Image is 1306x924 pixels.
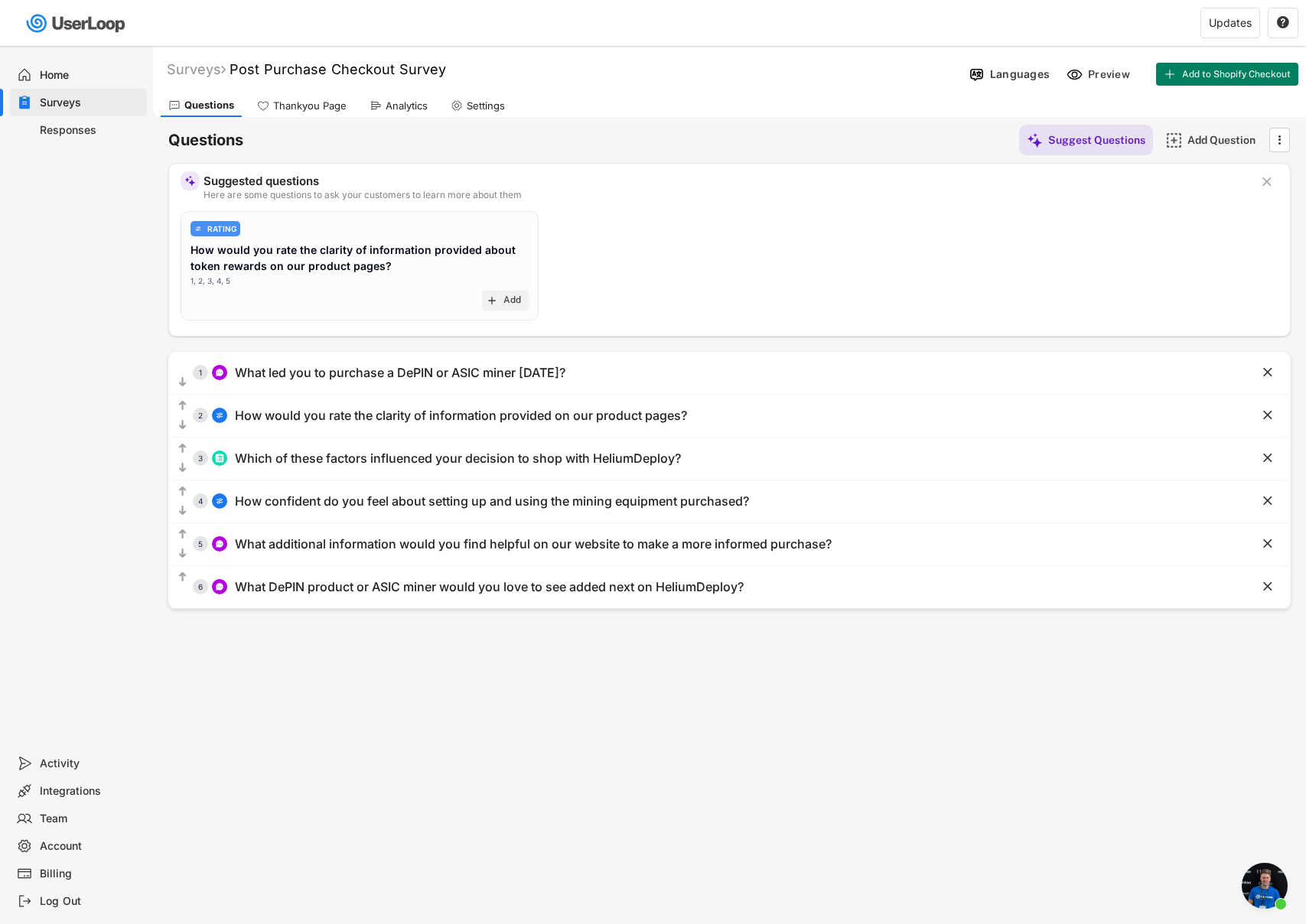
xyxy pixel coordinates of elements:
img: AdjustIcon.svg [215,496,224,506]
div: Activity [40,756,141,771]
div: 2 [193,412,208,419]
div: Here are some questions to ask your customers to learn more about them [204,190,1248,200]
text:  [179,528,187,541]
button:  [176,460,189,476]
a: Open chat [1242,863,1288,909]
button:  [176,418,189,433]
img: ListMajor.svg [215,454,224,463]
div: 1 [193,369,208,376]
button: Add to Shopify Checkout [1156,63,1298,86]
button:  [176,503,189,519]
img: AdjustIcon.svg [194,225,202,233]
font: Post Purchase Checkout Survey [230,61,446,77]
div: How would you rate the clarity of information provided on our product pages? [235,408,687,424]
div: Integrations [40,784,141,799]
div: 5 [193,540,208,548]
button:  [176,441,189,457]
button:  [176,527,189,542]
button:  [1260,493,1275,509]
text:  [179,442,187,455]
text:  [179,461,187,474]
div: Surveys [40,96,141,110]
button: add [486,294,498,307]
div: Account [40,839,141,854]
img: ConversationMinor.svg [215,368,224,377]
text:  [179,571,187,584]
img: MagicMajor%20%28Purple%29.svg [1027,132,1043,148]
div: Updates [1209,18,1252,28]
img: AddMajor.svg [1166,132,1182,148]
text:  [179,504,187,517]
text:  [1263,450,1272,466]
button:  [176,546,189,561]
div: 6 [193,583,208,591]
div: Thankyou Page [273,99,347,112]
div: Settings [467,99,505,112]
text:  [1262,174,1272,190]
text:  [179,376,187,389]
div: Surveys [167,60,226,78]
div: Suggested questions [204,175,1248,187]
div: RATING [207,225,236,233]
div: How confident do you feel about setting up and using the mining equipment purchased? [235,493,749,509]
img: Language%20Icon.svg [969,67,985,83]
text:  [1263,578,1272,594]
div: Billing [40,867,141,881]
img: ConversationMinor.svg [215,539,224,548]
text:  [179,485,187,498]
text:  [179,418,187,431]
button:  [1260,579,1275,594]
text:  [1263,493,1272,509]
div: What additional information would you find helpful on our website to make a more informed purchase? [235,536,832,552]
span: Add to Shopify Checkout [1182,70,1291,79]
div: Languages [990,67,1050,81]
img: userloop-logo-01.svg [23,8,131,39]
button:  [1260,451,1275,466]
text:  [179,547,187,560]
div: 3 [193,454,208,462]
div: Responses [40,123,141,138]
button:  [1260,408,1275,423]
div: Questions [184,99,234,112]
div: Which of these factors influenced your decision to shop with HeliumDeploy? [235,451,681,467]
div: Preview [1088,67,1134,81]
div: Add Question [1187,133,1264,147]
div: What led you to purchase a DePIN or ASIC miner [DATE]? [235,365,565,381]
button:  [176,570,189,585]
img: ConversationMinor.svg [215,582,224,591]
button:  [1259,174,1275,190]
div: How would you rate the clarity of information provided about token rewards on our product pages? [191,242,529,274]
div: Analytics [386,99,428,112]
h6: Questions [168,130,243,151]
text:  [1263,364,1272,380]
button:  [176,399,189,414]
button:  [1260,536,1275,551]
button:  [1272,129,1287,151]
text:  [1277,15,1289,29]
text:  [1278,132,1282,148]
button:  [176,484,189,499]
div: What DePIN product or ASIC miner would you love to see added next on HeliumDeploy? [235,579,744,595]
img: AdjustIcon.svg [215,411,224,420]
div: Suggest Questions [1048,133,1145,147]
text:  [179,399,187,412]
button:  [176,375,189,390]
text:  [1263,407,1272,423]
div: 1, 2, 3, 4, 5 [191,275,230,287]
div: Home [40,68,141,83]
div: Team [40,812,141,826]
img: MagicMajor%20%28Purple%29.svg [184,175,196,187]
div: Log Out [40,894,141,909]
div: 4 [193,497,208,505]
button:  [1260,365,1275,380]
div: Add [503,294,522,307]
text:  [1263,535,1272,551]
button:  [1276,16,1290,30]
